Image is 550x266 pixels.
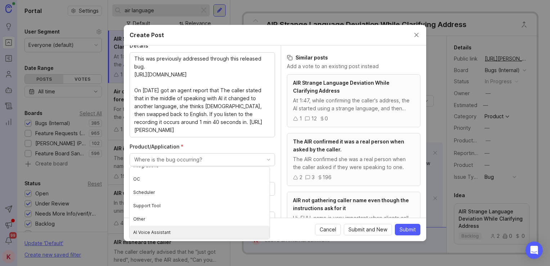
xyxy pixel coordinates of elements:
div: 2 [299,173,302,181]
h3: Similar posts [287,54,420,61]
li: Scheduler [130,186,270,199]
span: Cancel [320,226,336,233]
div: Open Intercom Messenger [526,241,543,259]
span: AIR not gathering caller name even though the instructions ask for it [293,197,409,211]
li: Other [130,212,270,226]
button: Submit and New [344,224,392,235]
div: 0 [325,115,328,123]
span: Submit and New [348,226,387,233]
div: 12 [311,115,317,123]
a: AIR not gathering caller name even though the instructions ask for itHi, FULL name is very import... [287,192,420,245]
p: Add a vote to an existing post instead [287,63,420,70]
span: Product/Application (required) [130,143,184,150]
div: Where is the bug occurring? [134,156,202,164]
span: AIR Strange Language Deviation While Clarifying Address [293,80,389,94]
div: 3 [312,173,315,181]
li: OC [130,172,270,186]
span: The AIR confirmed it was a real person when asked by the caller. [293,138,404,152]
div: Hi, FULL name is very important when clients call. We need to make sure the AI is getting full le... [293,214,414,230]
label: Details [130,42,275,49]
a: AIR Strange Language Deviation While Clarifying AddressAt 1:47, while confirming the caller's add... [287,74,420,127]
button: Close create post modal [412,31,420,39]
button: Cancel [315,224,341,235]
li: Support Tool [130,199,270,212]
div: At 1:47, while confirming the caller's address, the AI started using a strange language, and then... [293,97,414,112]
li: AI Voice Assistant [130,226,270,239]
textarea: This was previously addressed through this released bug. [URL][DOMAIN_NAME] On [DATE] got an agen... [134,55,270,134]
span: Submit [400,226,416,233]
div: 196 [323,173,332,181]
a: The AIR confirmed it was a real person when asked by the caller.The AIR confirmed she was a real ... [287,133,420,186]
h2: Create Post [130,31,164,39]
button: Submit [395,224,420,235]
div: 1 [299,115,302,123]
div: The AIR confirmed she was a real person when the caller asked if they were speaking to one. [293,155,414,171]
